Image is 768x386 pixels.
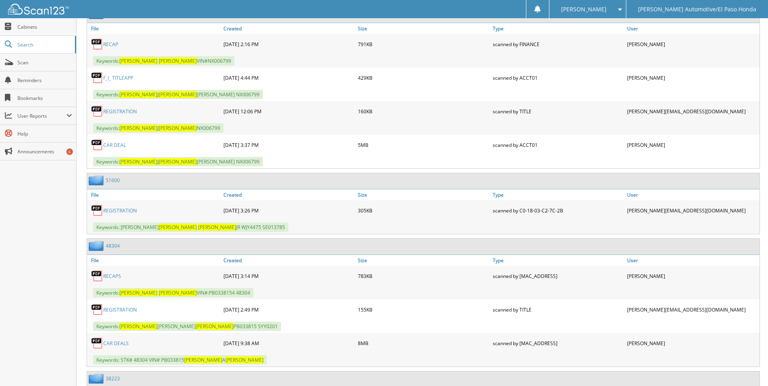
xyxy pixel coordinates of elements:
[103,108,137,115] a: REGISTRATION
[87,255,221,266] a: File
[159,158,197,165] span: [PERSON_NAME]
[119,91,157,98] span: [PERSON_NAME]
[91,105,103,117] img: PDF.png
[17,112,66,119] span: User Reports
[356,189,490,200] a: Size
[106,242,120,249] a: 48304
[356,36,490,52] div: 791KB
[87,23,221,34] a: File
[159,91,197,98] span: [PERSON_NAME]
[221,137,356,153] div: [DATE] 3:37 PM
[159,224,197,231] span: [PERSON_NAME]
[91,204,103,216] img: PDF.png
[87,189,221,200] a: File
[356,137,490,153] div: 5MB
[221,255,356,266] a: Created
[17,95,72,102] span: Bookmarks
[93,56,234,66] span: Keywords: VIN#NX006799
[221,36,356,52] div: [DATE] 2:16 PM
[93,157,263,166] span: Keywords: J [PERSON_NAME] NX006799
[198,224,236,231] span: [PERSON_NAME]
[491,103,625,119] div: scanned by TITLE
[89,241,106,251] img: folder2.png
[221,70,356,86] div: [DATE] 4:44 PM
[119,57,157,64] span: [PERSON_NAME]
[625,70,759,86] div: [PERSON_NAME]
[356,70,490,86] div: 429KB
[8,4,69,15] img: scan123-logo-white.svg
[221,23,356,34] a: Created
[221,103,356,119] div: [DATE] 12:06 PM
[491,36,625,52] div: scanned by FINANCE
[17,41,71,48] span: Search
[103,340,129,347] a: CAR DEALS
[93,322,281,331] span: Keywords: [PERSON_NAME] PB033815 SYY0201
[491,70,625,86] div: scanned by ACCT01
[17,23,72,30] span: Cabinets
[638,7,756,12] span: [PERSON_NAME] Automotive/El Paso Honda
[625,268,759,284] div: [PERSON_NAME]
[221,301,356,318] div: [DATE] 2:49 PM
[226,356,264,363] span: [PERSON_NAME]
[625,103,759,119] div: [PERSON_NAME] [EMAIL_ADDRESS][DOMAIN_NAME]
[91,270,103,282] img: PDF.png
[491,268,625,284] div: scanned by [MAC_ADDRESS]
[625,189,759,200] a: User
[561,7,606,12] span: [PERSON_NAME]
[91,38,103,50] img: PDF.png
[356,301,490,318] div: 155KB
[93,288,253,297] span: Keywords: VIN#:PB0338154 48304
[93,123,223,133] span: Keywords: J NX006799
[196,323,234,330] span: [PERSON_NAME]
[91,303,103,316] img: PDF.png
[119,125,157,131] span: [PERSON_NAME]
[159,289,197,296] span: [PERSON_NAME]
[119,289,157,296] span: [PERSON_NAME]
[89,175,106,185] img: folder2.png
[491,23,625,34] a: Type
[17,130,72,137] span: Help
[491,137,625,153] div: scanned by ACCT01
[17,59,72,66] span: Scan
[106,177,120,184] a: 51600
[491,335,625,351] div: scanned by [MAC_ADDRESS]
[356,103,490,119] div: 160KB
[221,189,356,200] a: Created
[159,125,197,131] span: [PERSON_NAME]
[728,347,768,386] iframe: Chat Widget
[356,255,490,266] a: Size
[103,142,126,148] a: CAR DEAL
[491,255,625,266] a: Type
[625,255,759,266] a: User
[184,356,222,363] span: [PERSON_NAME]
[625,202,759,218] div: [PERSON_NAME] [EMAIL_ADDRESS][DOMAIN_NAME]
[93,223,288,232] span: Keywords: [PERSON_NAME] JR WJY4475 SE013785
[625,36,759,52] div: [PERSON_NAME]
[91,139,103,151] img: PDF.png
[17,77,72,84] span: Reminders
[491,301,625,318] div: scanned by TITLE
[356,268,490,284] div: 783KB
[625,23,759,34] a: User
[93,355,267,365] span: Keywords: STK# 48304 VIN# PB033815 A
[356,23,490,34] a: Size
[103,273,121,280] a: RECAPS
[356,335,490,351] div: 8MB
[103,41,118,48] a: RECAP
[91,337,103,349] img: PDF.png
[625,137,759,153] div: [PERSON_NAME]
[89,373,106,384] img: folder2.png
[221,268,356,284] div: [DATE] 3:14 PM
[491,189,625,200] a: Type
[103,207,137,214] a: REGISTRATION
[17,148,72,155] span: Announcements
[93,90,263,99] span: Keywords: J [PERSON_NAME] NX006799
[221,202,356,218] div: [DATE] 3:26 PM
[119,158,157,165] span: [PERSON_NAME]
[356,202,490,218] div: 305KB
[221,335,356,351] div: [DATE] 9:38 AM
[103,306,137,313] a: REGISTRATION
[625,301,759,318] div: [PERSON_NAME] [EMAIL_ADDRESS][DOMAIN_NAME]
[103,74,133,81] a: F_I_ TITLEAPP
